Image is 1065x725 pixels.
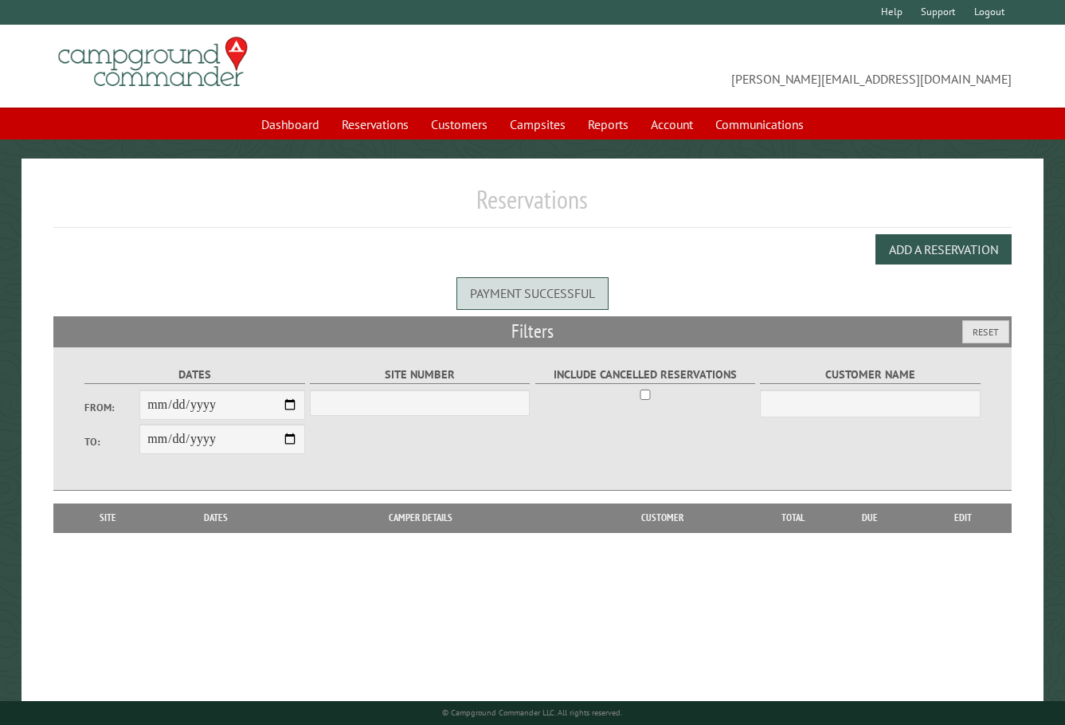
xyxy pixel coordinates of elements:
label: To: [84,434,139,449]
a: Account [641,109,703,139]
a: Communications [706,109,813,139]
th: Due [824,504,914,532]
img: Campground Commander [53,31,253,93]
th: Customer [563,504,761,532]
h2: Filters [53,316,1012,347]
a: Customers [421,109,497,139]
th: Total [761,504,824,532]
h1: Reservations [53,184,1012,228]
a: Reservations [332,109,418,139]
span: [PERSON_NAME][EMAIL_ADDRESS][DOMAIN_NAME] [533,44,1012,88]
th: Site [61,504,155,532]
small: © Campground Commander LLC. All rights reserved. [442,707,622,718]
th: Edit [915,504,1012,532]
button: Add a Reservation [875,234,1012,265]
label: Include Cancelled Reservations [535,366,755,384]
div: Payment successful [456,277,609,309]
button: Reset [962,320,1009,343]
a: Campsites [500,109,575,139]
label: Site Number [310,366,530,384]
a: Reports [578,109,638,139]
label: Dates [84,366,304,384]
th: Camper Details [277,504,563,532]
a: Dashboard [252,109,329,139]
label: Customer Name [760,366,980,384]
label: From: [84,400,139,415]
th: Dates [155,504,277,532]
